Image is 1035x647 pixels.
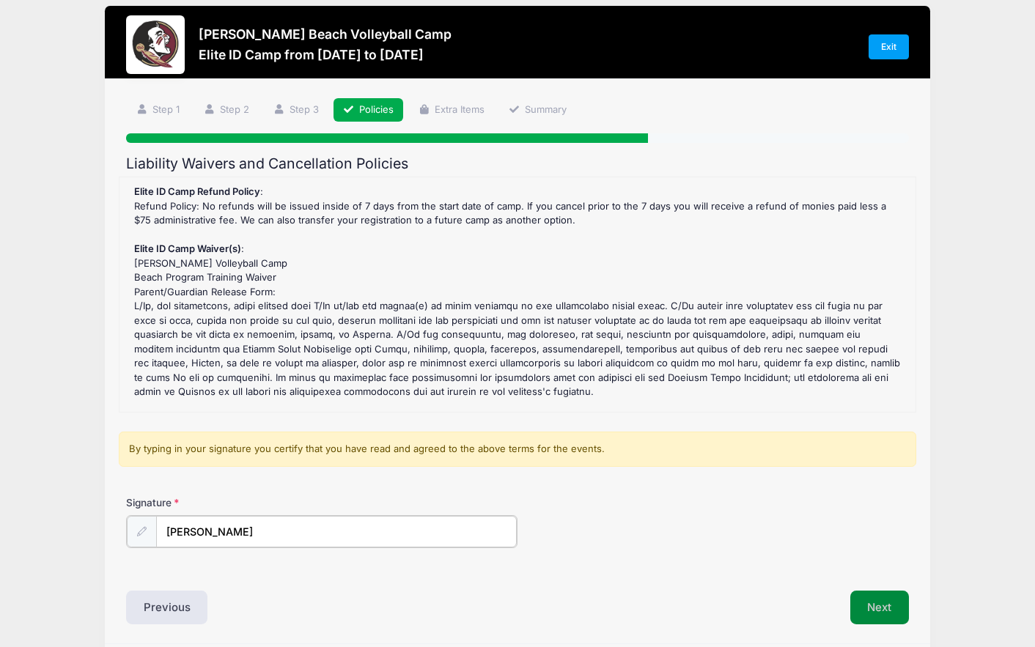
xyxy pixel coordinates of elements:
[334,98,404,122] a: Policies
[199,26,452,42] h3: [PERSON_NAME] Beach Volleyball Camp
[126,495,322,510] label: Signature
[263,98,328,122] a: Step 3
[127,185,908,404] div: : Refund Policy: No refunds will be issued inside of 7 days from the start date of camp. If you c...
[126,155,909,172] h2: Liability Waivers and Cancellation Policies
[134,243,241,254] strong: Elite ID Camp Waiver(s)
[126,591,208,624] button: Previous
[869,34,910,59] a: Exit
[194,98,259,122] a: Step 2
[126,98,189,122] a: Step 1
[850,591,910,624] button: Next
[134,185,260,197] strong: Elite ID Camp Refund Policy
[156,516,517,547] input: Enter first and last name
[408,98,494,122] a: Extra Items
[498,98,576,122] a: Summary
[199,47,452,62] h3: Elite ID Camp from [DATE] to [DATE]
[119,432,916,467] div: By typing in your signature you certify that you have read and agreed to the above terms for the ...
